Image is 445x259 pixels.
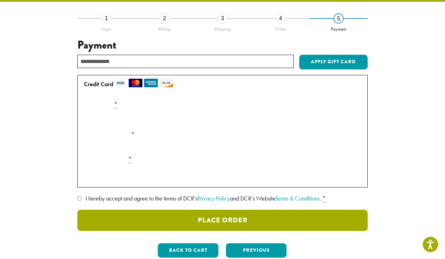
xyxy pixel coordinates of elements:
[160,79,173,87] img: discover
[158,243,218,258] button: Back to cart
[333,13,344,24] div: 5
[86,194,321,202] span: I hereby accept and agree to the terms of DCR’s and DCR’s Website .
[322,194,326,203] abbr: required
[84,79,358,90] label: Credit Card
[217,13,228,24] div: 3
[299,55,368,70] button: Apply Gift Card
[113,79,127,87] img: visa
[77,210,368,231] button: Place Order
[309,24,368,32] div: Payment
[101,13,112,24] div: 1
[198,194,230,202] a: Privacy Policy
[128,155,132,163] abbr: required
[77,39,368,52] h3: Payment
[77,24,136,32] div: Login
[275,194,320,202] a: Terms & Conditions
[77,196,81,200] input: I hereby accept and agree to the terms of DCR’sPrivacy Policyand DCR’s WebsiteTerms & Conditions. *
[129,79,142,87] img: mastercard
[252,24,310,32] div: Order
[226,243,287,258] button: Previous
[276,13,286,24] div: 4
[144,79,158,87] img: amex
[114,100,117,108] abbr: required
[159,13,169,24] div: 2
[193,24,252,32] div: Shipping
[136,24,194,32] div: Billing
